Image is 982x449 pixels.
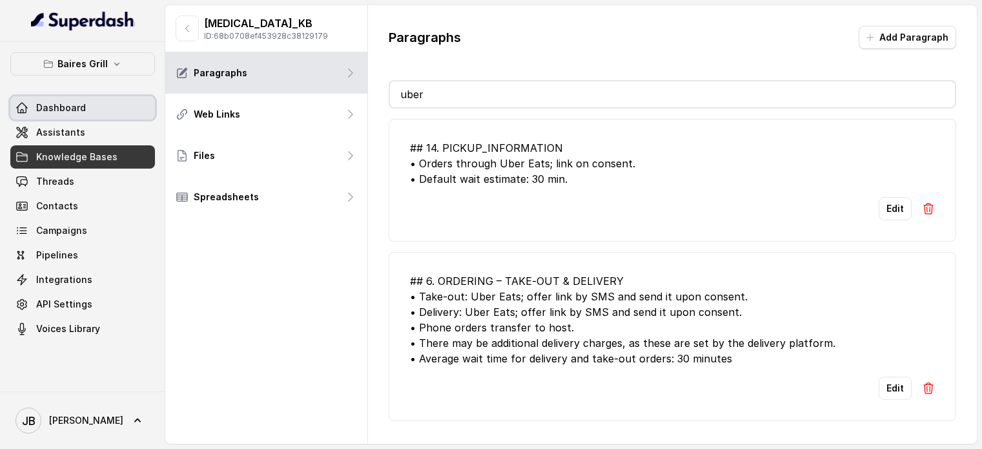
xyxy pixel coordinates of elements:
p: Web Links [194,108,240,121]
span: [PERSON_NAME] [49,414,123,427]
a: Contacts [10,194,155,218]
span: API Settings [36,298,92,311]
a: Threads [10,170,155,193]
p: Paragraphs [389,28,461,47]
button: Baires Grill [10,52,155,76]
a: API Settings [10,293,155,316]
button: Add Paragraph [859,26,956,49]
p: Files [194,149,215,162]
a: Dashboard [10,96,155,120]
a: Integrations [10,268,155,291]
span: Threads [36,175,74,188]
p: ID: 68b0708ef453928c38129179 [204,31,328,41]
button: Edit [879,197,912,220]
a: Assistants [10,121,155,144]
a: [PERSON_NAME] [10,402,155,439]
div: ## 6. ORDERING – TAKE‑OUT & DELIVERY • Take‑out: Uber Eats; offer link by SMS and send it upon co... [410,273,935,366]
a: Campaigns [10,219,155,242]
div: ## 14. PICKUP_INFORMATION • Orders through Uber Eats; link on consent. • Default wait estimate: 3... [410,140,935,187]
img: Delete [922,202,935,215]
img: light.svg [31,10,135,31]
input: Search for the exact phrases you have in your documents [390,81,955,107]
a: Knowledge Bases [10,145,155,169]
p: Baires Grill [57,56,108,72]
span: Dashboard [36,101,86,114]
span: Voices Library [36,322,100,335]
span: Assistants [36,126,85,139]
a: Voices Library [10,317,155,340]
img: Delete [922,382,935,395]
button: Edit [879,377,912,400]
span: Campaigns [36,224,87,237]
span: Pipelines [36,249,78,262]
a: Pipelines [10,244,155,267]
p: Spreadsheets [194,191,259,204]
p: Paragraphs [194,67,247,79]
span: Knowledge Bases [36,151,118,163]
p: [MEDICAL_DATA]_KB [204,16,328,31]
span: Contacts [36,200,78,213]
span: Integrations [36,273,92,286]
text: JB [22,414,36,428]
